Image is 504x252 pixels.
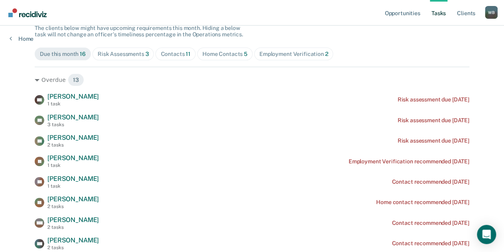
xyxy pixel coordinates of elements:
[244,51,247,57] span: 5
[47,134,99,141] span: [PERSON_NAME]
[47,245,99,250] div: 2 tasks
[47,113,99,121] span: [PERSON_NAME]
[349,158,469,165] div: Employment Verification recommended [DATE]
[397,137,469,144] div: Risk assessment due [DATE]
[35,25,243,38] span: The clients below might have upcoming requirements this month. Hiding a below task will not chang...
[47,122,99,127] div: 3 tasks
[325,51,328,57] span: 2
[392,220,469,226] div: Contact recommended [DATE]
[47,163,99,168] div: 1 task
[397,117,469,124] div: Risk assessment due [DATE]
[392,179,469,185] div: Contact recommended [DATE]
[47,195,99,203] span: [PERSON_NAME]
[485,6,498,19] button: Profile dropdown button
[68,73,84,86] span: 13
[47,175,99,183] span: [PERSON_NAME]
[186,51,190,57] span: 11
[47,142,99,148] div: 2 tasks
[376,199,469,206] div: Home contact recommended [DATE]
[47,183,99,189] div: 1 task
[477,225,496,244] div: Open Intercom Messenger
[259,51,328,58] div: Employment Verification
[40,51,86,58] div: Due this month
[10,35,33,42] a: Home
[485,6,498,19] div: W B
[98,51,149,58] div: Risk Assessments
[47,236,99,244] span: [PERSON_NAME]
[47,154,99,162] span: [PERSON_NAME]
[161,51,190,58] div: Contacts
[47,204,99,209] div: 2 tasks
[392,240,469,247] div: Contact recommended [DATE]
[47,216,99,224] span: [PERSON_NAME]
[8,8,47,17] img: Recidiviz
[47,224,99,230] div: 2 tasks
[397,96,469,103] div: Risk assessment due [DATE]
[145,51,149,57] span: 3
[47,101,99,107] div: 1 task
[35,73,469,86] div: Overdue 13
[202,51,247,58] div: Home Contacts
[80,51,86,57] span: 16
[47,93,99,100] span: [PERSON_NAME]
